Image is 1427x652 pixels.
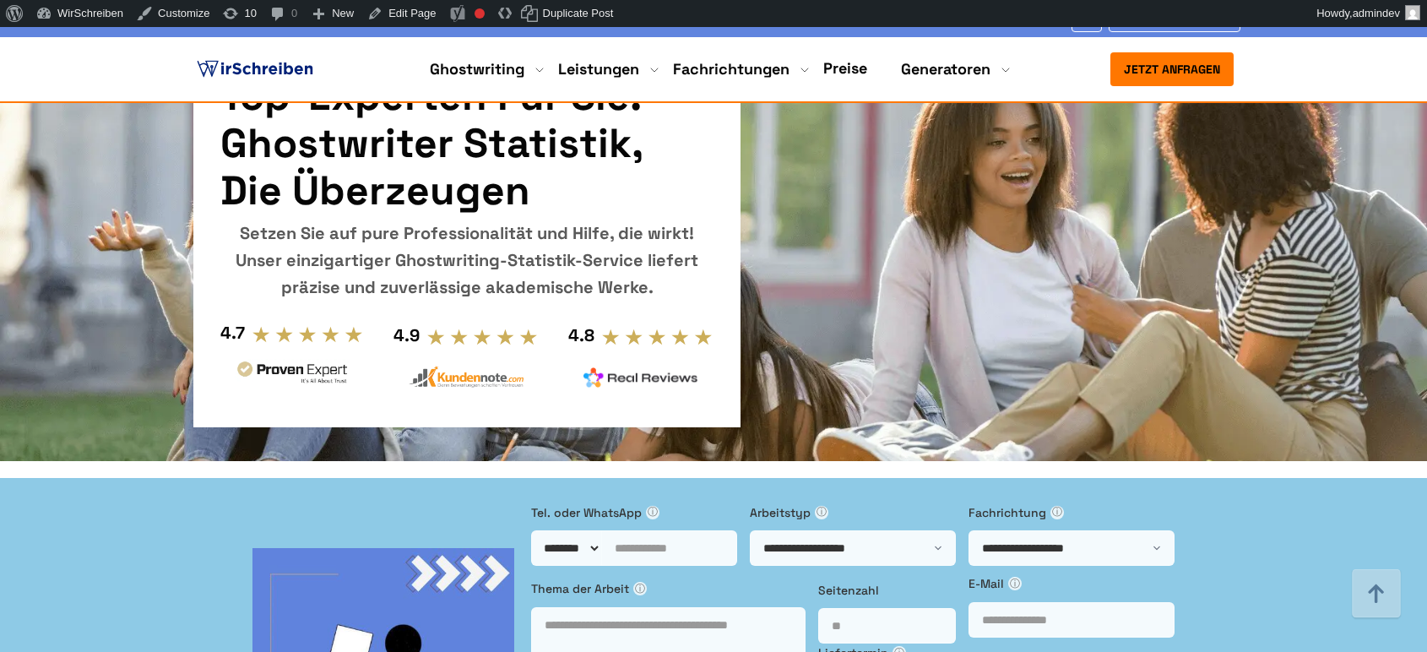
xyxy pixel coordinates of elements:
[969,503,1175,522] label: Fachrichtung
[633,582,647,595] span: ⓘ
[646,506,659,519] span: ⓘ
[1050,506,1064,519] span: ⓘ
[823,58,867,78] a: Preise
[1008,577,1022,590] span: ⓘ
[583,367,698,388] img: realreviews
[252,325,364,344] img: stars
[750,503,956,522] label: Arbeitstyp
[475,8,485,19] div: Focus keyphrase not set
[969,574,1175,593] label: E-Mail
[1110,52,1234,86] button: Jetzt anfragen
[673,59,789,79] a: Fachrichtungen
[235,359,350,390] img: provenexpert
[1351,569,1402,620] img: button top
[430,59,524,79] a: Ghostwriting
[531,579,806,598] label: Thema der Arbeit
[818,581,956,600] label: Seitenzahl
[426,328,539,346] img: stars
[815,506,828,519] span: ⓘ
[409,366,524,388] img: kundennote
[558,59,639,79] a: Leistungen
[901,59,990,79] a: Generatoren
[1353,7,1400,19] span: admindev
[220,220,713,301] div: Setzen Sie auf pure Professionalität und Hilfe, die wirkt! Unser einzigartiger Ghostwriting-Stati...
[193,57,317,82] img: logo ghostwriter-österreich
[220,319,245,346] div: 4.7
[220,73,713,215] h1: Top-Experten für Sie: Ghostwriter Statistik, die überzeugen
[568,322,594,349] div: 4.8
[601,328,713,346] img: stars
[531,503,737,522] label: Tel. oder WhatsApp
[393,322,420,349] div: 4.9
